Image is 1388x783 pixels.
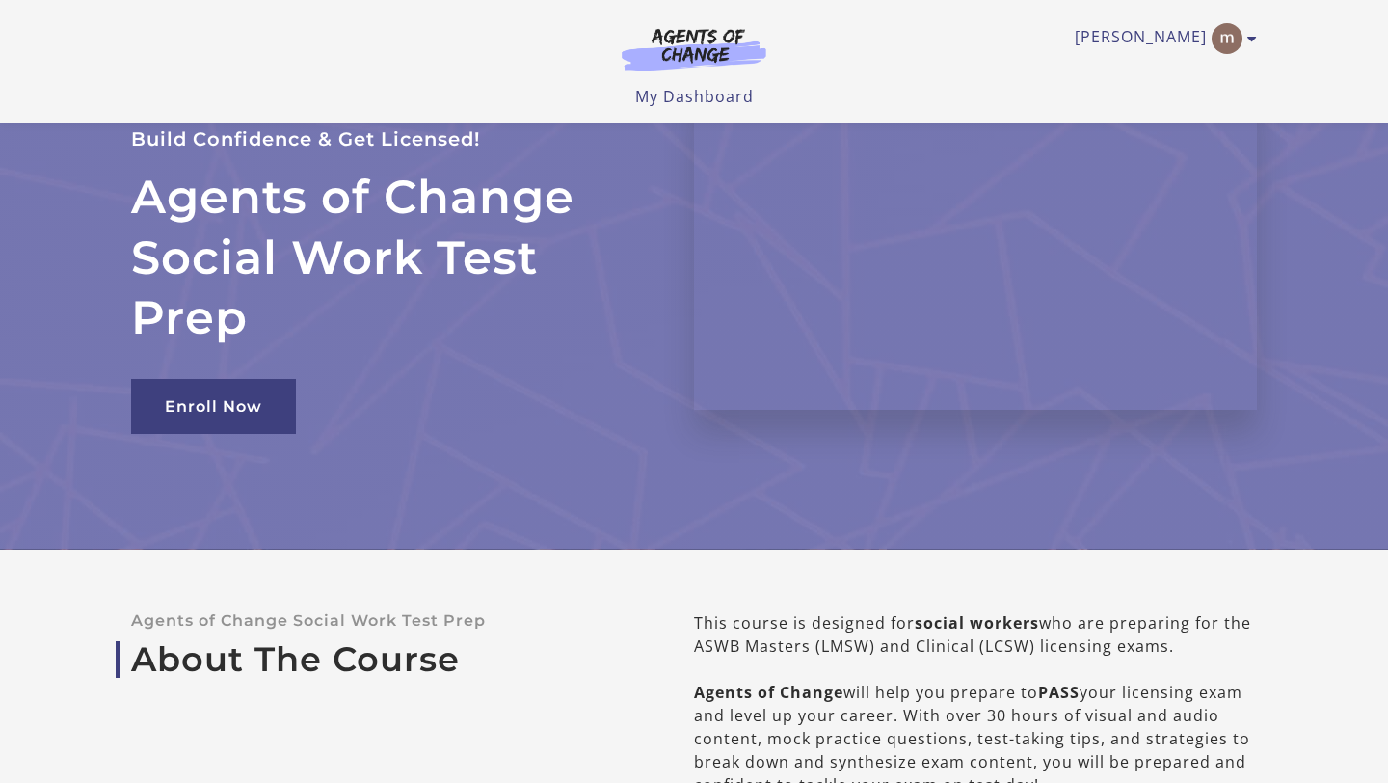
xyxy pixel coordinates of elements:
[1075,23,1247,54] a: Toggle menu
[131,123,648,155] p: Build Confidence & Get Licensed!
[131,379,296,434] a: Enroll Now
[635,86,754,107] a: My Dashboard
[131,611,632,630] p: Agents of Change Social Work Test Prep
[131,639,632,680] a: About The Course
[1038,682,1080,703] b: PASS
[131,167,648,347] h2: Agents of Change Social Work Test Prep
[694,682,843,703] b: Agents of Change
[915,612,1039,634] b: social workers
[601,27,787,71] img: Agents of Change Logo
